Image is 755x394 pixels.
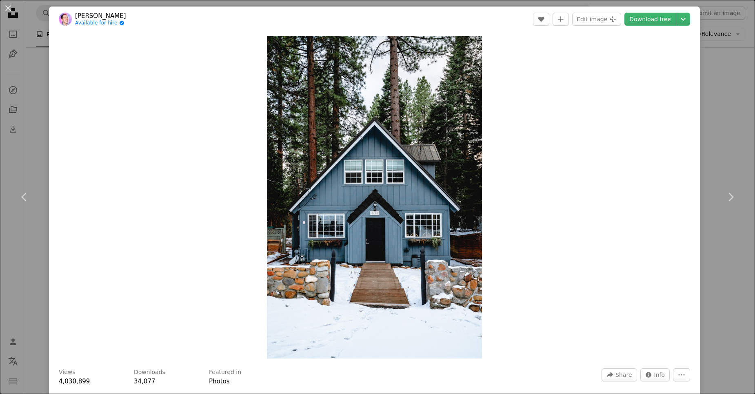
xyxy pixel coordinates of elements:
[572,13,621,26] button: Edit image
[75,12,126,20] a: [PERSON_NAME]
[673,368,690,381] button: More Actions
[602,368,637,381] button: Share this image
[59,368,75,376] h3: Views
[615,369,632,381] span: Share
[676,13,690,26] button: Choose download size
[134,368,165,376] h3: Downloads
[553,13,569,26] button: Add to Collection
[75,20,126,27] a: Available for hire
[624,13,676,26] a: Download free
[533,13,549,26] button: Like
[706,158,755,236] a: Next
[209,378,230,385] a: Photos
[640,368,670,381] button: Stats about this image
[267,36,482,359] img: white and brown wooden house near green trees during daytime
[59,13,72,26] img: Go to Meritt Thomas's profile
[134,378,155,385] span: 34,077
[267,36,482,359] button: Zoom in on this image
[209,368,241,376] h3: Featured in
[654,369,665,381] span: Info
[59,378,90,385] span: 4,030,899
